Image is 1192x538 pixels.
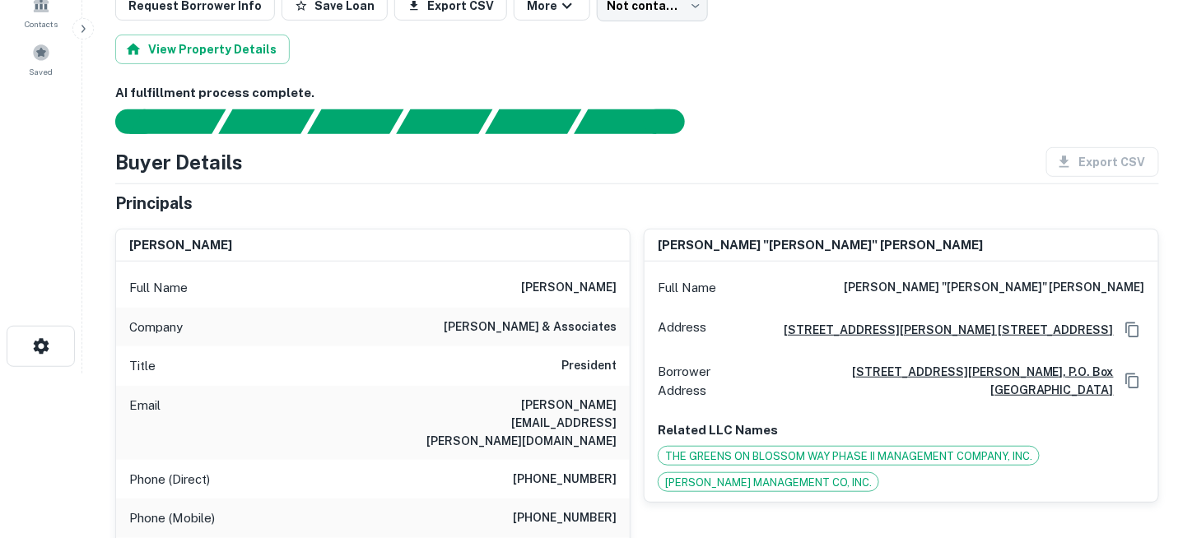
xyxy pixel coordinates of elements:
[129,236,232,255] h6: [PERSON_NAME]
[419,396,617,450] h6: [PERSON_NAME][EMAIL_ADDRESS][PERSON_NAME][DOMAIN_NAME]
[25,17,58,30] span: Contacts
[771,321,1114,339] a: [STREET_ADDRESS][PERSON_NAME] [STREET_ADDRESS]
[1120,318,1145,342] button: Copy Address
[115,191,193,216] h5: Principals
[513,470,617,489] h6: [PHONE_NUMBER]
[129,470,210,489] p: Phone (Direct)
[659,475,878,491] span: [PERSON_NAME] MANAGEMENT CO, INC.
[129,356,156,376] p: Title
[129,508,215,528] p: Phone (Mobile)
[658,318,706,342] p: Address
[844,278,1145,298] h6: [PERSON_NAME] "[PERSON_NAME]" [PERSON_NAME]
[30,65,54,78] span: Saved
[1110,406,1192,485] iframe: Chat Widget
[758,363,1114,399] a: [STREET_ADDRESS][PERSON_NAME], p.o. box [GEOGRAPHIC_DATA]
[658,236,983,255] h6: [PERSON_NAME] "[PERSON_NAME]" [PERSON_NAME]
[658,420,1145,440] p: Related LLC Names
[659,448,1039,465] span: THE GREENS ON BLOSSOM WAY PHASE II MANAGEMENT COMPANY, INC.
[485,109,581,134] div: Principals found, still searching for contact information. This may take time...
[218,109,314,134] div: Your request is received and processing...
[129,278,188,298] p: Full Name
[521,278,617,298] h6: [PERSON_NAME]
[1120,369,1145,393] button: Copy Address
[129,318,183,337] p: Company
[5,37,77,81] a: Saved
[115,147,243,177] h4: Buyer Details
[396,109,492,134] div: Principals found, AI now looking for contact information...
[129,396,161,450] p: Email
[95,109,219,134] div: Sending borrower request to AI...
[444,318,617,337] h6: [PERSON_NAME] & associates
[658,278,716,298] p: Full Name
[575,109,705,134] div: AI fulfillment process complete.
[307,109,403,134] div: Documents found, AI parsing details...
[658,362,752,401] p: Borrower Address
[513,508,617,528] h6: [PHONE_NUMBER]
[115,84,1159,103] h6: AI fulfillment process complete.
[561,356,617,376] h6: President
[115,35,290,64] button: View Property Details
